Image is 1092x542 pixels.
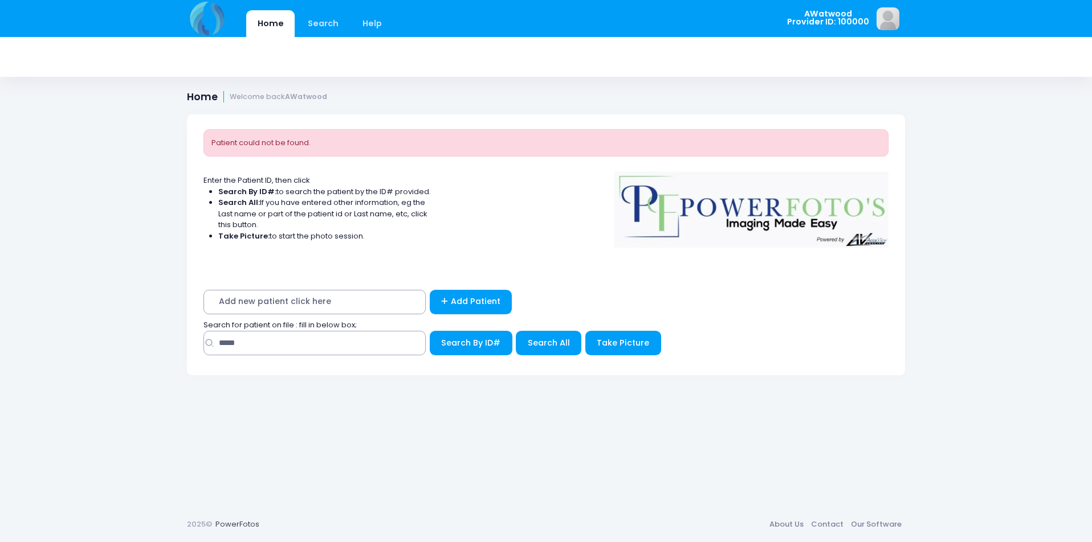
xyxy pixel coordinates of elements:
li: to start the photo session. [218,231,431,242]
strong: Take Picture: [218,231,270,241]
span: Search By ID# [441,337,500,348]
span: Search All [528,337,570,348]
a: Search [296,10,349,37]
a: Home [246,10,295,37]
button: Search By ID# [430,331,512,355]
img: image [877,7,899,30]
span: Enter the Patient ID, then click [203,175,310,186]
h1: Home [187,91,327,103]
a: Our Software [847,514,905,535]
button: Search All [516,331,581,355]
a: Add Patient [430,290,512,314]
a: Contact [807,514,847,535]
img: Logo [609,164,894,248]
span: Search for patient on file : fill in below box; [203,319,357,330]
small: Welcome back [230,93,327,101]
div: Patient could not be found. [203,129,889,157]
span: 2025© [187,519,212,529]
span: Add new patient click here [203,290,426,314]
strong: Search All: [218,197,260,208]
a: PowerFotos [215,519,259,529]
span: Take Picture [597,337,649,348]
strong: AWatwood [285,92,327,101]
a: Help [352,10,393,37]
span: AWatwood Provider ID: 100000 [787,10,869,26]
a: About Us [765,514,807,535]
button: Take Picture [585,331,661,355]
li: to search the patient by the ID# provided. [218,186,431,198]
strong: Search By ID#: [218,186,276,197]
li: If you have entered other information, eg the Last name or part of the patient id or Last name, e... [218,197,431,231]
